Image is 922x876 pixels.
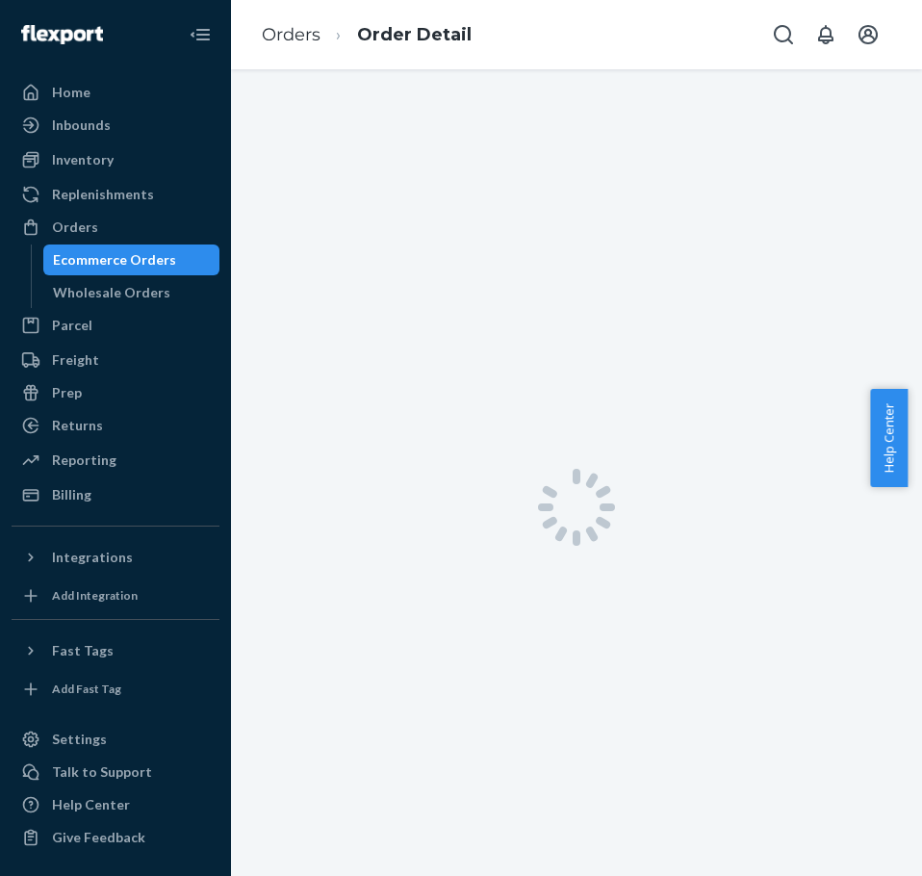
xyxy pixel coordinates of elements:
a: Orders [262,24,320,45]
div: Replenishments [52,185,154,204]
div: Add Fast Tag [52,681,121,697]
div: Inventory [52,150,114,169]
ol: breadcrumbs [246,7,487,64]
a: Returns [12,410,219,441]
a: Order Detail [357,24,472,45]
div: Ecommerce Orders [53,250,176,270]
button: Open account menu [849,15,887,54]
a: Inventory [12,144,219,175]
a: Home [12,77,219,108]
div: Prep [52,383,82,402]
div: Integrations [52,548,133,567]
button: Fast Tags [12,635,219,666]
img: Flexport logo [21,25,103,44]
div: Settings [52,730,107,749]
a: Replenishments [12,179,219,210]
div: Returns [52,416,103,435]
div: Add Integration [52,587,138,604]
a: Billing [12,479,219,510]
div: Home [52,83,90,102]
div: Help Center [52,795,130,814]
button: Give Feedback [12,822,219,853]
div: Fast Tags [52,641,114,660]
a: Inbounds [12,110,219,141]
a: Orders [12,212,219,243]
a: Prep [12,377,219,408]
a: Parcel [12,310,219,341]
div: Freight [52,350,99,370]
button: Help Center [870,389,908,487]
a: Settings [12,724,219,755]
div: Orders [52,218,98,237]
div: Give Feedback [52,828,145,847]
div: Billing [52,485,91,504]
div: Reporting [52,451,116,470]
a: Help Center [12,789,219,820]
a: Add Fast Tag [12,674,219,705]
button: Integrations [12,542,219,573]
div: Parcel [52,316,92,335]
a: Ecommerce Orders [43,245,220,275]
button: Open Search Box [764,15,803,54]
a: Add Integration [12,580,219,611]
div: Inbounds [52,116,111,135]
button: Talk to Support [12,757,219,787]
div: Wholesale Orders [53,283,170,302]
button: Close Navigation [181,15,219,54]
a: Reporting [12,445,219,476]
a: Freight [12,345,219,375]
button: Open notifications [807,15,845,54]
div: Talk to Support [52,762,152,782]
a: Wholesale Orders [43,277,220,308]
